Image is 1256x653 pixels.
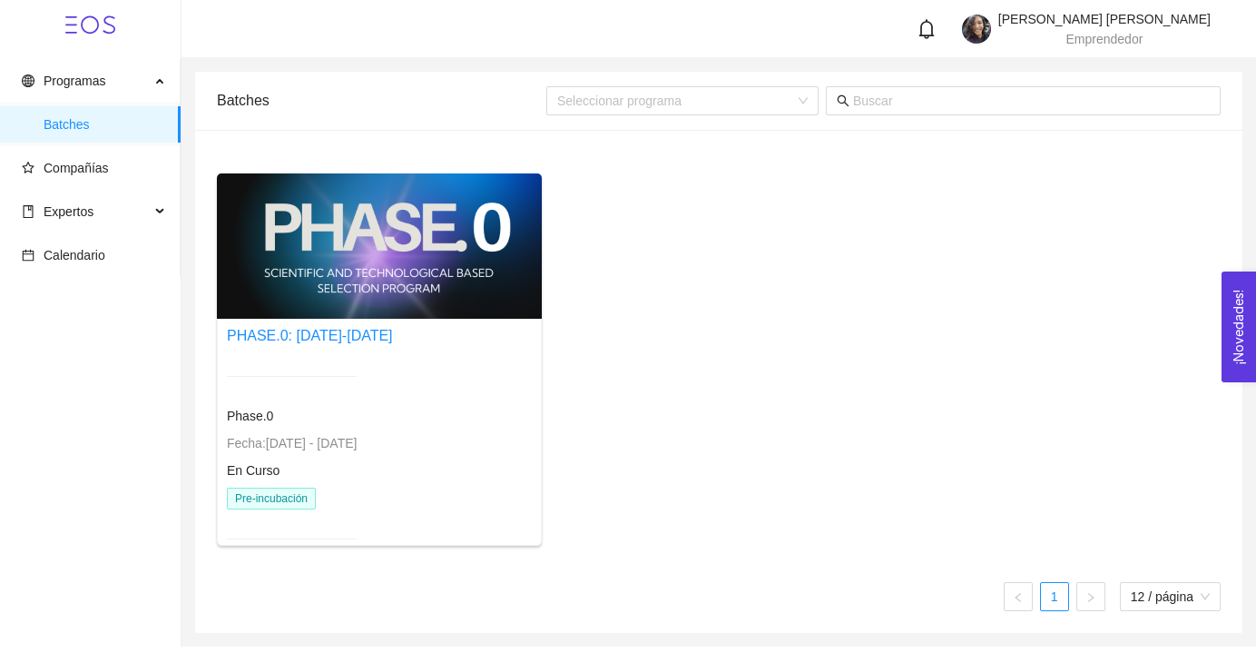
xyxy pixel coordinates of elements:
span: Emprendedor [1066,32,1143,46]
span: Phase.0 [227,409,273,423]
li: 1 [1040,582,1069,611]
a: PHASE.0: [DATE]-[DATE] [227,328,393,343]
span: calendar [22,249,34,262]
span: Expertos [44,204,93,219]
button: right [1076,582,1105,611]
li: Página anterior [1004,582,1033,611]
span: Compañías [44,161,109,175]
span: [PERSON_NAME] [PERSON_NAME] [998,12,1211,26]
span: book [22,205,34,218]
button: Open Feedback Widget [1222,272,1256,382]
span: Calendario [44,248,105,262]
div: Batches [217,74,546,126]
span: Pre-incubación [227,488,316,510]
span: star [22,162,34,174]
span: global [22,74,34,87]
button: left [1004,582,1033,611]
span: Fecha: [DATE] - [DATE] [227,436,357,450]
span: search [837,94,849,107]
img: 1739062300027-mi_cara.jpeg [962,15,991,44]
span: Batches [44,106,166,143]
div: tamaño de página [1120,582,1221,611]
span: En Curso [227,463,280,478]
span: left [1013,592,1024,603]
li: Página siguiente [1076,582,1105,611]
input: Buscar [853,91,1210,111]
span: Programas [44,74,105,88]
span: bell [917,19,937,39]
span: 12 / página [1131,583,1210,610]
a: 1 [1041,583,1068,610]
span: right [1085,592,1096,603]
